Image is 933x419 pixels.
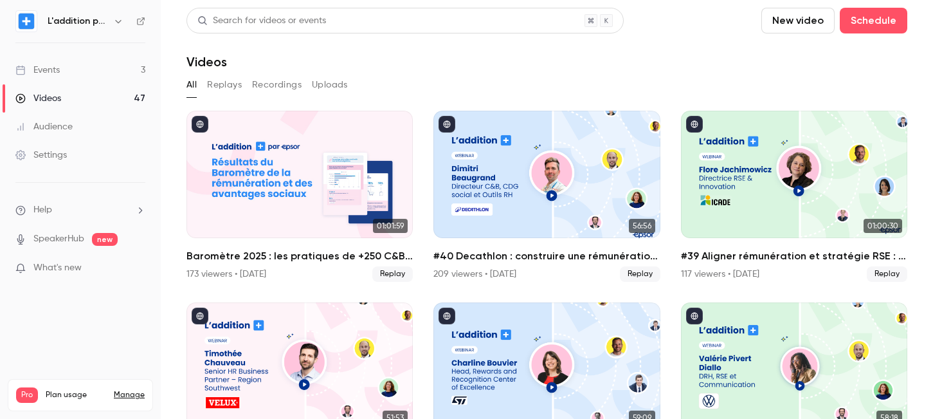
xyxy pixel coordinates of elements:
button: Recordings [252,75,302,95]
h1: Videos [186,54,227,70]
span: Replay [867,266,907,282]
span: new [92,233,118,246]
div: 209 viewers • [DATE] [433,268,516,281]
span: 56:56 [629,219,655,233]
a: 01:00:30#39 Aligner rémunération et stratégie RSE : le pari d'ICADE117 viewers • [DATE]Replay [681,111,907,282]
span: Pro [16,387,38,403]
span: Plan usage [46,390,106,400]
button: published [192,116,208,133]
li: help-dropdown-opener [15,203,145,217]
div: Videos [15,92,61,105]
button: published [439,116,455,133]
li: Baromètre 2025 : les pratiques de +250 C&B qui font la différence [186,111,413,282]
button: Schedule [840,8,907,33]
span: Replay [620,266,660,282]
h6: L'addition par Epsor [48,15,108,28]
li: #39 Aligner rémunération et stratégie RSE : le pari d'ICADE [681,111,907,282]
button: Uploads [312,75,348,95]
button: All [186,75,197,95]
span: 01:00:30 [864,219,902,233]
iframe: Noticeable Trigger [130,263,145,274]
div: Search for videos or events [197,14,326,28]
div: Settings [15,149,67,162]
a: Manage [114,390,145,400]
a: 56:56#40 Decathlon : construire une rémunération engagée et équitable209 viewers • [DATE]Replay [433,111,660,282]
div: 117 viewers • [DATE] [681,268,759,281]
span: 01:01:59 [373,219,408,233]
a: 01:01:59Baromètre 2025 : les pratiques de +250 C&B qui font la différence173 viewers • [DATE]Replay [186,111,413,282]
span: Replay [372,266,413,282]
button: Replays [207,75,242,95]
span: What's new [33,261,82,275]
button: New video [761,8,835,33]
button: published [439,308,455,324]
li: #40 Decathlon : construire une rémunération engagée et équitable [433,111,660,282]
div: Audience [15,120,73,133]
button: published [192,308,208,324]
button: published [686,308,703,324]
section: Videos [186,8,907,411]
a: SpeakerHub [33,232,84,246]
h2: #39 Aligner rémunération et stratégie RSE : le pari d'ICADE [681,248,907,264]
div: 173 viewers • [DATE] [186,268,266,281]
div: Events [15,64,60,77]
h2: #40 Decathlon : construire une rémunération engagée et équitable [433,248,660,264]
h2: Baromètre 2025 : les pratiques de +250 C&B qui font la différence [186,248,413,264]
button: published [686,116,703,133]
span: Help [33,203,52,217]
img: L'addition par Epsor [16,11,37,32]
